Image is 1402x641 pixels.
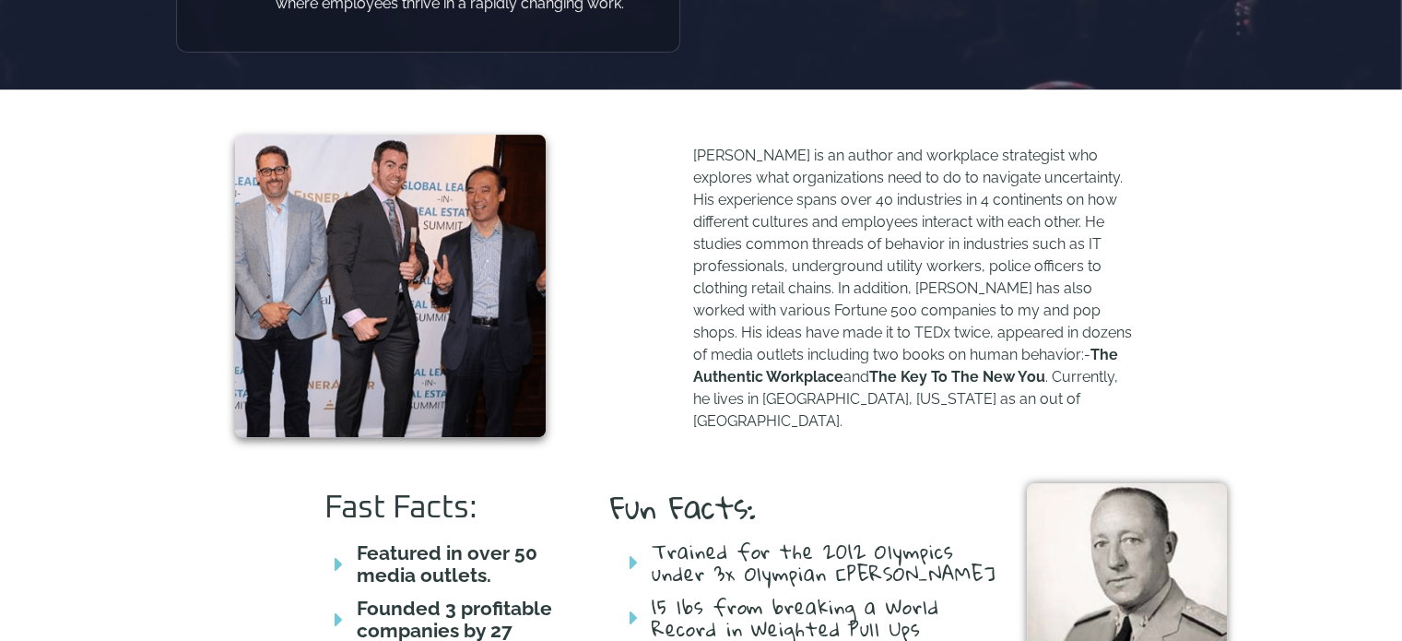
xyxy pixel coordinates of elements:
b: The Key To The New You [869,368,1045,386]
h2: Fun Facts: [610,493,999,522]
span: 15 lbs from breaking a World Record in Weighted Pull Ups [647,596,999,640]
p: [PERSON_NAME] is an author and workplace strategist who explores what organizations need to do to... [693,145,1135,433]
b: Featured in over 50 media outlets. [357,541,537,587]
h2: Fast Facts: [324,493,573,524]
span: Trained for the 2012 Olympics under 3x Olympian [PERSON_NAME] [647,540,999,585]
